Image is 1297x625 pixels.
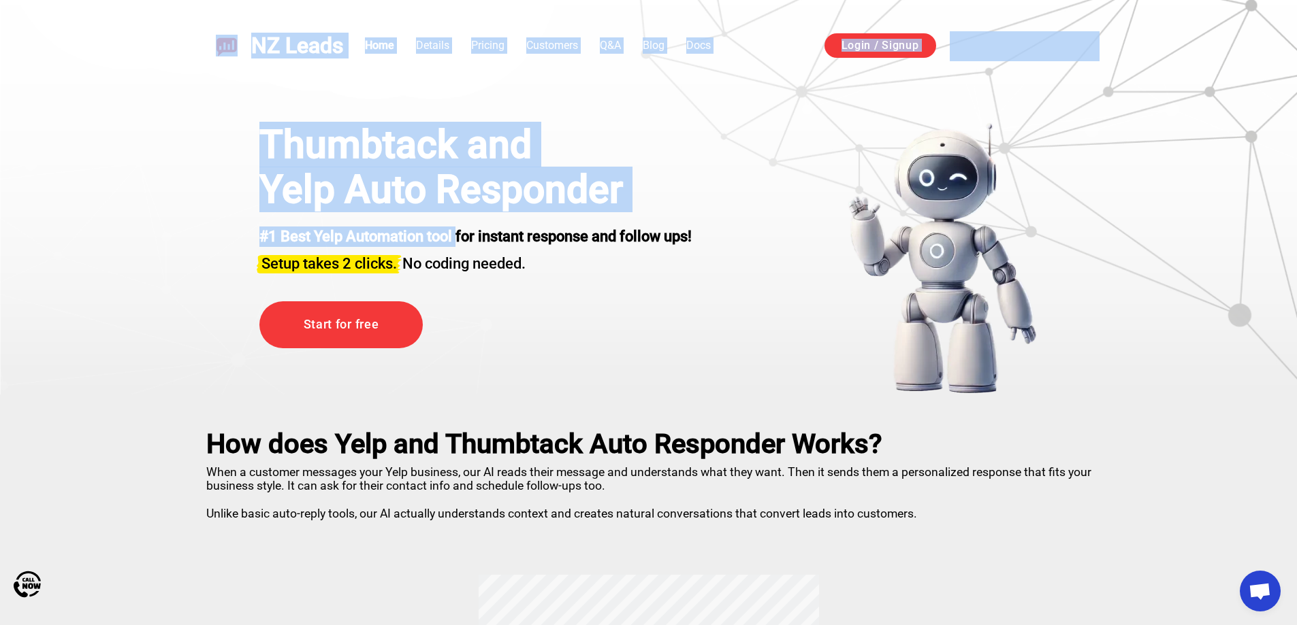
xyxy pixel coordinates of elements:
h1: Yelp Auto Responder [259,167,692,212]
a: Docs [686,39,711,52]
img: yelp bot [848,122,1038,394]
iframe: Sign in with Google Button [950,31,1100,61]
img: NZ Leads logo [216,35,238,56]
h2: How does Yelp and Thumbtack Auto Responder Works? [206,428,1091,460]
a: Login / Signup [824,33,936,58]
a: Pricing [471,39,505,52]
h3: No coding needed. [259,247,692,274]
p: When a customer messages your Yelp business, our AI reads their message and understands what they... [206,460,1091,520]
img: Call Now [14,571,41,598]
span: NZ Leads [251,33,343,58]
a: Start for free [259,301,423,348]
span: Setup takes 2 clicks. [261,255,397,272]
a: Q&A [600,39,621,52]
a: Customers [526,39,578,52]
strong: #1 Best Yelp Automation tool for instant response and follow ups! [259,228,692,245]
a: Home [365,39,394,52]
div: Thumbtack and [259,122,692,167]
a: Details [416,39,449,52]
a: Blog [643,39,664,52]
a: Open chat [1240,571,1281,611]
